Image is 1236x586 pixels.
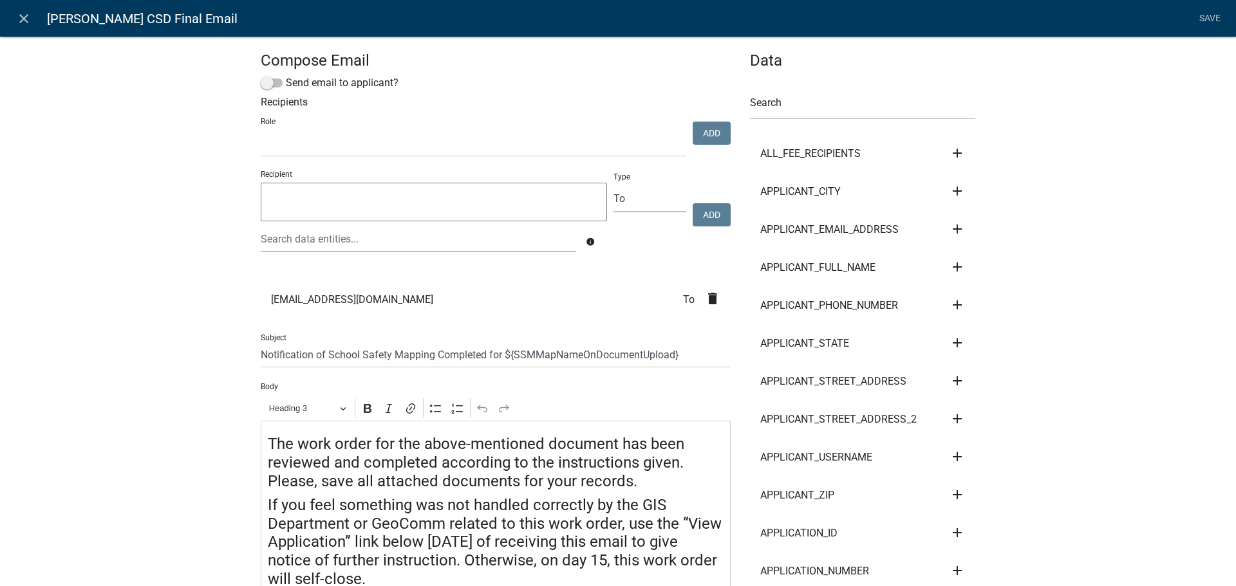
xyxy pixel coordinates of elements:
[683,295,705,305] span: To
[950,563,965,578] i: add
[760,490,834,500] span: APPLICANT_ZIP
[760,187,841,197] span: APPLICANT_CITY
[269,401,336,416] span: Heading 3
[760,300,898,311] span: APPLICANT_PHONE_NUMBER
[705,291,720,306] i: delete
[950,297,965,313] i: add
[750,51,975,70] h4: Data
[760,376,906,387] span: APPLICANT_STREET_ADDRESS
[261,51,731,70] h4: Compose Email
[760,149,861,159] span: ALL_FEE_RECIPIENTS
[261,118,276,125] label: Role
[950,183,965,199] i: add
[261,96,731,108] h6: Recipients
[47,6,238,32] span: [PERSON_NAME] CSD Final Email
[950,487,965,502] i: add
[760,528,838,538] span: APPLICATION_ID
[950,373,965,389] i: add
[268,435,724,490] h4: The work order for the above-mentioned document has been reviewed and completed according to the ...
[693,203,731,226] button: Add
[950,221,965,237] i: add
[693,122,731,145] button: Add
[950,411,965,426] i: add
[261,75,398,91] label: Send email to applicant?
[586,237,595,246] i: info
[950,145,965,161] i: add
[613,173,630,181] label: Type
[271,295,433,305] span: [EMAIL_ADDRESS][DOMAIN_NAME]
[16,11,32,26] i: close
[760,414,917,425] span: APPLICANT_STREET_ADDRESS_2
[760,452,872,462] span: APPLICANT_USERNAME
[950,335,965,351] i: add
[261,169,607,180] p: Recipient
[760,262,876,273] span: APPLICANT_FULL_NAME
[950,259,965,275] i: add
[1194,6,1226,31] a: Save
[263,398,352,418] button: Heading 3, Heading
[261,226,576,252] input: Search data entities...
[950,525,965,540] i: add
[760,224,899,235] span: APPLICANT_EMAIL_ADDRESS
[760,338,849,349] span: APPLICANT_STATE
[261,396,731,420] div: Editor toolbar
[760,566,869,576] span: APPLICATION_NUMBER
[950,449,965,464] i: add
[261,383,278,390] label: Body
